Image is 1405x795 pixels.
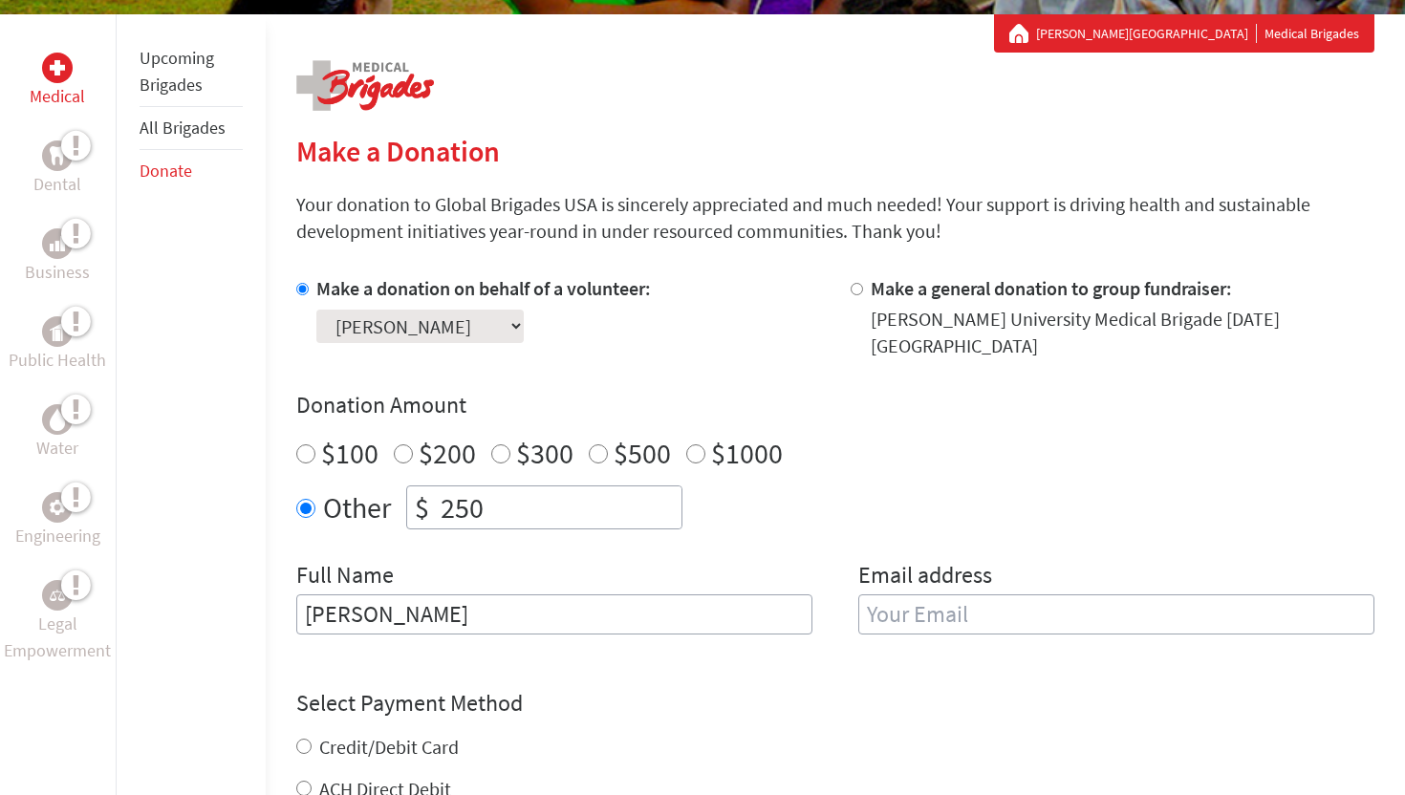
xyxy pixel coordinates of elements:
[42,228,73,259] div: Business
[30,53,85,110] a: MedicalMedical
[1009,24,1359,43] div: Medical Brigades
[36,404,78,462] a: WaterWater
[614,435,671,471] label: $500
[871,276,1232,300] label: Make a general donation to group fundraiser:
[50,236,65,251] img: Business
[296,191,1374,245] p: Your donation to Global Brigades USA is sincerely appreciated and much needed! Your support is dr...
[296,560,394,594] label: Full Name
[407,486,437,528] div: $
[321,435,378,471] label: $100
[140,160,192,182] a: Donate
[42,140,73,171] div: Dental
[50,146,65,164] img: Dental
[711,435,783,471] label: $1000
[296,594,812,634] input: Enter Full Name
[140,150,243,192] li: Donate
[25,228,90,286] a: BusinessBusiness
[140,107,243,150] li: All Brigades
[25,259,90,286] p: Business
[50,322,65,341] img: Public Health
[33,171,81,198] p: Dental
[42,492,73,523] div: Engineering
[437,486,681,528] input: Enter Amount
[323,485,391,529] label: Other
[858,594,1374,634] input: Your Email
[296,134,1374,168] h2: Make a Donation
[9,347,106,374] p: Public Health
[42,53,73,83] div: Medical
[50,60,65,75] img: Medical
[319,735,459,759] label: Credit/Debit Card
[316,276,651,300] label: Make a donation on behalf of a volunteer:
[140,47,214,96] a: Upcoming Brigades
[42,316,73,347] div: Public Health
[296,60,434,111] img: logo-medical.png
[33,140,81,198] a: DentalDental
[140,37,243,107] li: Upcoming Brigades
[516,435,573,471] label: $300
[9,316,106,374] a: Public HealthPublic Health
[140,117,226,139] a: All Brigades
[15,523,100,549] p: Engineering
[50,500,65,515] img: Engineering
[50,408,65,430] img: Water
[4,611,112,664] p: Legal Empowerment
[419,435,476,471] label: $200
[296,390,1374,420] h4: Donation Amount
[4,580,112,664] a: Legal EmpowermentLegal Empowerment
[42,580,73,611] div: Legal Empowerment
[30,83,85,110] p: Medical
[871,306,1374,359] div: [PERSON_NAME] University Medical Brigade [DATE] [GEOGRAPHIC_DATA]
[858,560,992,594] label: Email address
[296,688,1374,719] h4: Select Payment Method
[42,404,73,435] div: Water
[15,492,100,549] a: EngineeringEngineering
[1036,24,1257,43] a: [PERSON_NAME][GEOGRAPHIC_DATA]
[50,590,65,601] img: Legal Empowerment
[36,435,78,462] p: Water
